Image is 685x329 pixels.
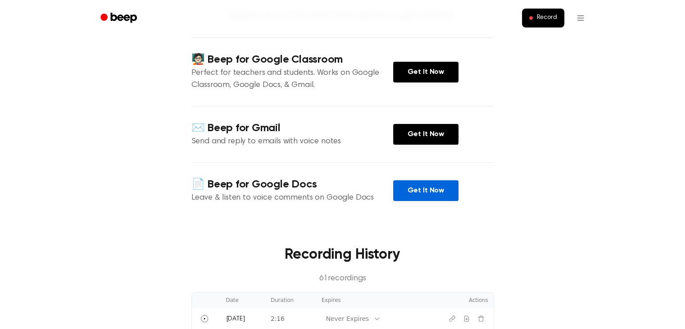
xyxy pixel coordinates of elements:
h4: 🧑🏻‍🏫 Beep for Google Classroom [191,52,393,67]
h3: Recording History [206,244,480,265]
div: Never Expires [326,314,369,324]
a: Beep [94,9,145,27]
a: Get It Now [393,180,458,201]
th: Actions [422,292,494,308]
h4: ✉️ Beep for Gmail [191,121,393,136]
button: Play [197,311,212,326]
a: Get It Now [393,62,458,82]
button: Download recording [459,311,474,326]
p: 61 recording s [206,273,480,285]
button: Delete recording [474,311,488,326]
span: Record [536,14,557,22]
h4: 📄 Beep for Google Docs [191,177,393,192]
span: [DATE] [226,316,245,322]
button: Record [522,9,564,27]
th: Date [221,292,265,308]
th: Expires [316,292,422,308]
p: Send and reply to emails with voice notes [191,136,393,148]
th: Duration [265,292,316,308]
button: Copy link [445,311,459,326]
a: Get It Now [393,124,458,145]
p: Perfect for teachers and students. Works on Google Classroom, Google Docs, & Gmail. [191,67,393,91]
button: Open menu [570,7,591,29]
p: Leave & listen to voice comments on Google Docs [191,192,393,204]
